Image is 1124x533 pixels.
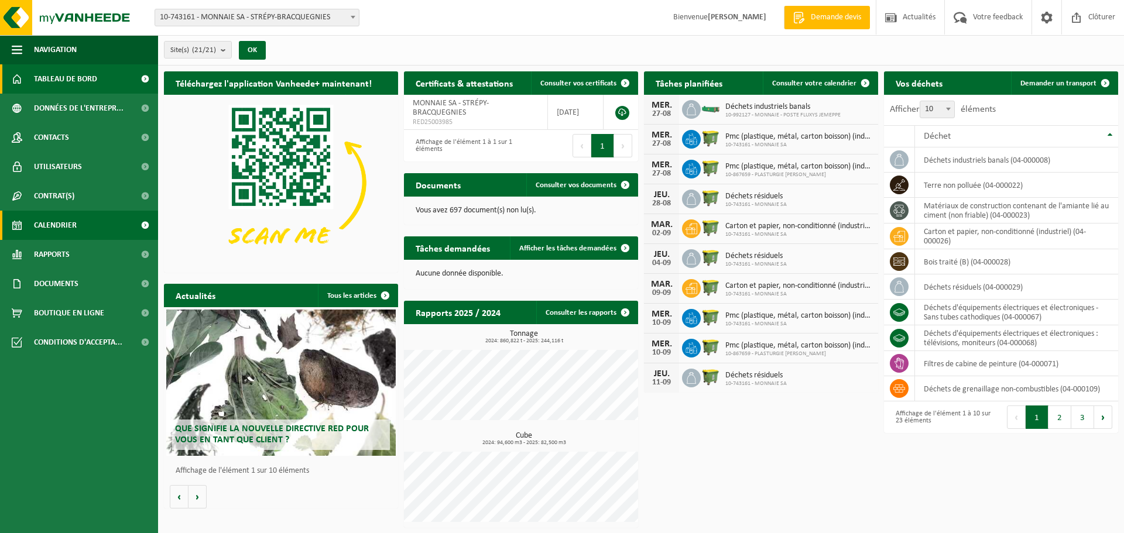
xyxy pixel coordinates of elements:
[725,132,872,142] span: Pmc (plastique, métal, carton boisson) (industriel)
[650,349,673,357] div: 10-09
[164,71,383,94] h2: Téléchargez l'application Vanheede+ maintenant!
[34,211,77,240] span: Calendrier
[650,319,673,327] div: 10-09
[725,321,872,328] span: 10-743161 - MONNAIE SA
[915,300,1118,325] td: déchets d'équipements électriques et électroniques - Sans tubes cathodiques (04-000067)
[725,281,872,291] span: Carton et papier, non-conditionné (industriel)
[650,369,673,379] div: JEU.
[34,94,124,123] span: Données de l'entrepr...
[725,162,872,171] span: Pmc (plastique, métal, carton boisson) (industriel)
[725,142,872,149] span: 10-743161 - MONNAIE SA
[725,311,872,321] span: Pmc (plastique, métal, carton boisson) (industriel)
[650,280,673,289] div: MAR.
[34,35,77,64] span: Navigation
[808,12,864,23] span: Demande devis
[763,71,877,95] a: Consulter votre calendrier
[650,339,673,349] div: MER.
[725,380,787,387] span: 10-743161 - MONNAIE SA
[725,192,787,201] span: Déchets résiduels
[410,440,638,446] span: 2024: 94,600 m3 - 2025: 82,500 m3
[1026,405,1048,429] button: 1
[884,71,954,94] h2: Vos déchets
[416,207,626,215] p: Vous avez 697 document(s) non lu(s).
[725,261,787,268] span: 10-743161 - MONNAIE SA
[915,223,1118,249] td: carton et papier, non-conditionné (industriel) (04-000026)
[650,101,673,110] div: MER.
[239,41,266,60] button: OK
[650,250,673,259] div: JEU.
[725,171,872,178] span: 10-867659 - PLASTURGIE [PERSON_NAME]
[915,274,1118,300] td: déchets résiduels (04-000029)
[650,220,673,229] div: MAR.
[410,330,638,344] h3: Tonnage
[410,133,515,159] div: Affichage de l'élément 1 à 1 sur 1 éléments
[34,181,74,211] span: Contrat(s)
[573,134,591,157] button: Previous
[614,134,632,157] button: Next
[725,112,841,119] span: 10-992127 - MONNAIE - POSTE FLUXYS JEMEPPE
[701,337,721,357] img: WB-1100-HPE-GN-50
[1094,405,1112,429] button: Next
[725,201,787,208] span: 10-743161 - MONNAIE SA
[772,80,856,87] span: Consulter votre calendrier
[410,338,638,344] span: 2024: 860,822 t - 2025: 244,116 t
[164,284,227,307] h2: Actualités
[650,200,673,208] div: 28-08
[591,134,614,157] button: 1
[650,259,673,267] div: 04-09
[155,9,359,26] span: 10-743161 - MONNAIE SA - STRÉPY-BRACQUEGNIES
[915,249,1118,274] td: bois traité (B) (04-000028)
[890,404,995,430] div: Affichage de l'élément 1 à 10 sur 23 éléments
[890,105,996,114] label: Afficher éléments
[34,328,122,357] span: Conditions d'accepta...
[34,269,78,298] span: Documents
[701,247,721,267] img: WB-1100-HPE-GN-50
[548,95,604,130] td: [DATE]
[920,101,955,118] span: 10
[701,128,721,148] img: WB-1100-HPE-GN-50
[725,350,872,357] span: 10-867659 - PLASTURGIE [PERSON_NAME]
[784,6,870,29] a: Demande devis
[650,289,673,297] div: 09-09
[526,173,637,197] a: Consulter vos documents
[164,95,398,270] img: Download de VHEPlus App
[725,341,872,350] span: Pmc (plastique, métal, carton boisson) (industriel)
[166,310,396,456] a: Que signifie la nouvelle directive RED pour vous en tant que client ?
[915,173,1118,198] td: terre non polluée (04-000022)
[644,71,734,94] h2: Tâches planifiées
[413,99,489,117] span: MONNAIE SA - STRÉPY-BRACQUEGNIES
[34,64,97,94] span: Tableau de bord
[915,325,1118,351] td: déchets d'équipements électriques et électroniques : télévisions, moniteurs (04-000068)
[192,46,216,54] count: (21/21)
[915,147,1118,173] td: déchets industriels banals (04-000008)
[924,132,951,141] span: Déchet
[1011,71,1117,95] a: Demander un transport
[725,252,787,261] span: Déchets résiduels
[404,173,472,196] h2: Documents
[176,467,392,475] p: Affichage de l'élément 1 sur 10 éléments
[650,310,673,319] div: MER.
[531,71,637,95] a: Consulter vos certificats
[701,218,721,238] img: WB-1100-HPE-GN-50
[701,103,721,114] img: HK-XC-10-GN-00
[650,229,673,238] div: 02-09
[650,170,673,178] div: 27-08
[650,190,673,200] div: JEU.
[650,110,673,118] div: 27-08
[708,13,766,22] strong: [PERSON_NAME]
[725,371,787,380] span: Déchets résiduels
[701,307,721,327] img: WB-1100-HPE-GN-50
[519,245,616,252] span: Afficher les tâches demandées
[701,277,721,297] img: WB-1100-HPE-GN-50
[915,198,1118,223] td: matériaux de construction contenant de l'amiante lié au ciment (non friable) (04-000023)
[1071,405,1094,429] button: 3
[413,118,539,127] span: RED25003985
[540,80,616,87] span: Consulter vos certificats
[701,367,721,387] img: WB-1100-HPE-GN-50
[189,485,207,508] button: Volgende
[650,379,673,387] div: 11-09
[1048,405,1071,429] button: 2
[175,424,369,445] span: Que signifie la nouvelle directive RED pour vous en tant que client ?
[404,301,512,324] h2: Rapports 2025 / 2024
